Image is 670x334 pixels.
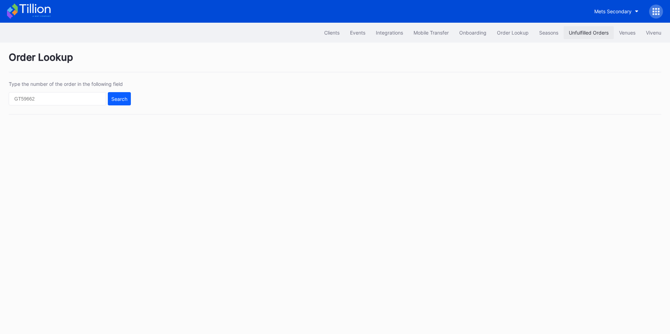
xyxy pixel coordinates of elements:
[594,8,632,14] div: Mets Secondary
[539,30,558,36] div: Seasons
[345,26,371,39] button: Events
[614,26,641,39] button: Venues
[350,30,365,36] div: Events
[9,92,106,105] input: GT59662
[9,51,661,72] div: Order Lookup
[9,81,131,87] div: Type the number of the order in the following field
[564,26,614,39] button: Unfulfilled Orders
[459,30,486,36] div: Onboarding
[619,30,635,36] div: Venues
[534,26,564,39] button: Seasons
[646,30,661,36] div: Vivenu
[324,30,340,36] div: Clients
[376,30,403,36] div: Integrations
[108,92,131,105] button: Search
[641,26,667,39] button: Vivenu
[497,30,529,36] div: Order Lookup
[569,30,609,36] div: Unfulfilled Orders
[111,96,127,102] div: Search
[492,26,534,39] button: Order Lookup
[319,26,345,39] button: Clients
[414,30,449,36] div: Mobile Transfer
[589,5,644,18] button: Mets Secondary
[454,26,492,39] button: Onboarding
[408,26,454,39] button: Mobile Transfer
[371,26,408,39] button: Integrations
